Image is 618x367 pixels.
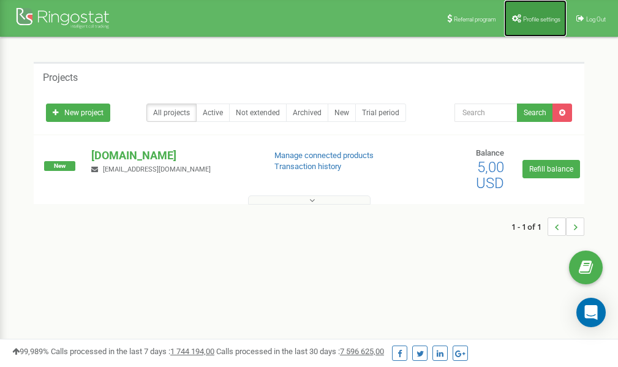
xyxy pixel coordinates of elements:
[286,104,328,122] a: Archived
[454,104,518,122] input: Search
[511,218,548,236] span: 1 - 1 of 1
[586,16,606,23] span: Log Out
[91,148,254,164] p: [DOMAIN_NAME]
[274,151,374,160] a: Manage connected products
[229,104,287,122] a: Not extended
[355,104,406,122] a: Trial period
[46,104,110,122] a: New project
[146,104,197,122] a: All projects
[522,160,580,178] a: Refill balance
[170,347,214,356] u: 1 744 194,00
[12,347,49,356] span: 99,989%
[576,298,606,327] div: Open Intercom Messenger
[517,104,553,122] button: Search
[44,161,75,171] span: New
[476,159,504,192] span: 5,00 USD
[196,104,230,122] a: Active
[454,16,496,23] span: Referral program
[340,347,384,356] u: 7 596 625,00
[523,16,560,23] span: Profile settings
[328,104,356,122] a: New
[216,347,384,356] span: Calls processed in the last 30 days :
[51,347,214,356] span: Calls processed in the last 7 days :
[103,165,211,173] span: [EMAIL_ADDRESS][DOMAIN_NAME]
[476,148,504,157] span: Balance
[511,205,584,248] nav: ...
[274,162,341,171] a: Transaction history
[43,72,78,83] h5: Projects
